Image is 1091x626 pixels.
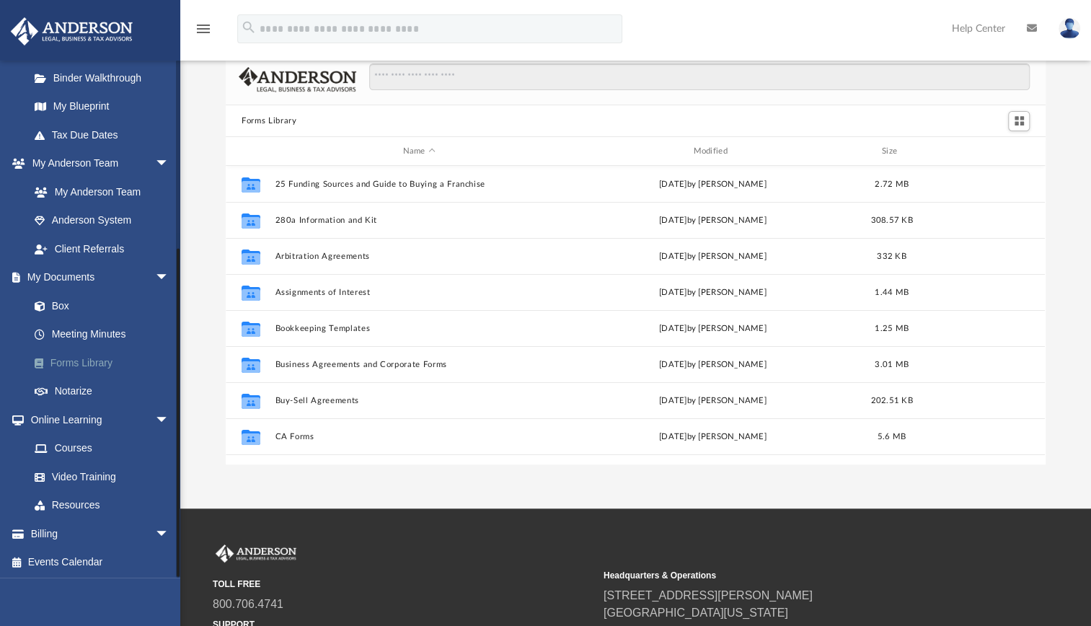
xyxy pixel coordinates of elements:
div: [DATE] by [PERSON_NAME] [569,394,857,407]
a: Tax Due Dates [20,120,191,149]
a: [GEOGRAPHIC_DATA][US_STATE] [604,607,788,619]
a: Anderson System [20,206,184,235]
div: id [232,145,268,158]
div: Size [863,145,921,158]
a: 800.706.4741 [213,598,283,610]
img: Anderson Advisors Platinum Portal [6,17,137,45]
a: menu [195,27,212,38]
small: Headquarters & Operations [604,569,984,582]
span: 202.51 KB [870,397,912,405]
a: [STREET_ADDRESS][PERSON_NAME] [604,589,813,601]
span: 2.72 MB [875,180,909,188]
div: [DATE] by [PERSON_NAME] [569,286,857,299]
a: Client Referrals [20,234,184,263]
a: Meeting Minutes [20,320,191,349]
a: Forms Library [20,348,191,377]
a: Events Calendar [10,548,191,577]
span: arrow_drop_down [155,149,184,179]
div: [DATE] by [PERSON_NAME] [569,250,857,263]
button: Bookkeeping Templates [275,324,563,333]
button: 280a Information and Kit [275,216,563,225]
div: [DATE] by [PERSON_NAME] [569,178,857,191]
button: 25 Funding Sources and Guide to Buying a Franchise [275,180,563,189]
a: Box [20,291,184,320]
button: Arbitration Agreements [275,252,563,261]
div: [DATE] by [PERSON_NAME] [569,358,857,371]
span: 1.25 MB [875,325,909,332]
a: My Anderson Teamarrow_drop_down [10,149,184,178]
div: [DATE] by [PERSON_NAME] [569,322,857,335]
a: Notarize [20,377,191,406]
span: 3.01 MB [875,361,909,369]
button: Forms Library [242,115,296,128]
span: arrow_drop_down [155,405,184,435]
a: Billingarrow_drop_down [10,519,191,548]
span: 308.57 KB [870,216,912,224]
a: Video Training [20,462,177,491]
span: 332 KB [877,252,906,260]
small: TOLL FREE [213,578,593,591]
div: Modified [569,145,857,158]
button: CA Forms [275,432,563,441]
a: My Anderson Team [20,177,177,206]
button: Assignments of Interest [275,288,563,297]
div: [DATE] by [PERSON_NAME] [569,214,857,227]
a: My Blueprint [20,92,184,121]
div: Name [275,145,562,158]
input: Search files and folders [369,63,1030,91]
button: Business Agreements and Corporate Forms [275,360,563,369]
button: Buy-Sell Agreements [275,396,563,405]
img: Anderson Advisors Platinum Portal [213,545,299,563]
a: Courses [20,434,184,463]
span: arrow_drop_down [155,263,184,293]
div: id [927,145,1028,158]
a: Resources [20,491,184,520]
button: Switch to Grid View [1008,111,1030,131]
i: menu [195,20,212,38]
div: [DATE] by [PERSON_NAME] [569,431,857,444]
span: 5.6 MB [878,433,906,441]
span: arrow_drop_down [155,519,184,549]
img: User Pic [1059,18,1080,39]
a: Online Learningarrow_drop_down [10,405,184,434]
i: search [241,19,257,35]
span: 1.44 MB [875,288,909,296]
a: My Documentsarrow_drop_down [10,263,191,292]
div: grid [226,166,1045,465]
a: Binder Walkthrough [20,63,191,92]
